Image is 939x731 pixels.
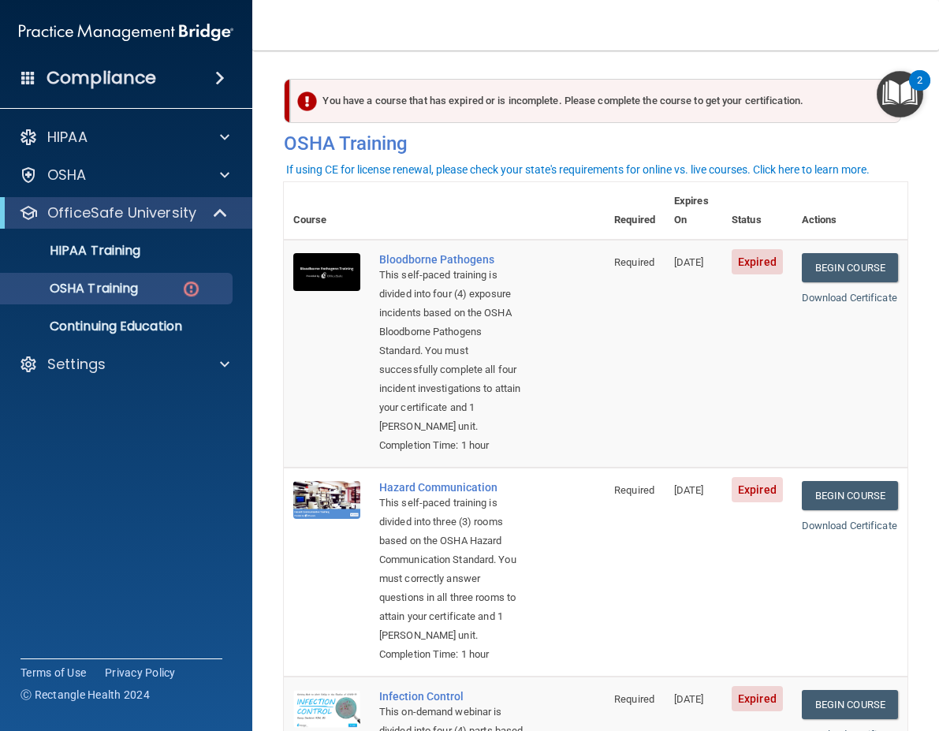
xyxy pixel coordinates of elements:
[10,319,225,334] p: Continuing Education
[605,182,665,240] th: Required
[284,162,872,177] button: If using CE for license renewal, please check your state's requirements for online vs. live cours...
[665,182,722,240] th: Expires On
[802,292,897,304] a: Download Certificate
[379,645,526,664] div: Completion Time: 1 hour
[732,686,783,711] span: Expired
[379,690,526,703] a: Infection Control
[47,203,196,222] p: OfficeSafe University
[10,281,138,297] p: OSHA Training
[614,693,654,705] span: Required
[47,67,156,89] h4: Compliance
[47,128,88,147] p: HIPAA
[20,665,86,681] a: Terms of Use
[47,355,106,374] p: Settings
[732,249,783,274] span: Expired
[802,690,898,719] a: Begin Course
[20,687,150,703] span: Ⓒ Rectangle Health 2024
[614,484,654,496] span: Required
[19,355,229,374] a: Settings
[297,91,317,111] img: exclamation-circle-solid-danger.72ef9ffc.png
[19,166,229,185] a: OSHA
[181,279,201,299] img: danger-circle.6113f641.png
[379,266,526,436] div: This self-paced training is divided into four (4) exposure incidents based on the OSHA Bloodborne...
[792,182,907,240] th: Actions
[802,253,898,282] a: Begin Course
[732,477,783,502] span: Expired
[19,17,233,48] img: PMB logo
[290,79,901,123] div: You have a course that has expired or is incomplete. Please complete the course to get your certi...
[379,253,526,266] a: Bloodborne Pathogens
[379,481,526,494] a: Hazard Communication
[802,481,898,510] a: Begin Course
[614,256,654,268] span: Required
[379,436,526,455] div: Completion Time: 1 hour
[47,166,87,185] p: OSHA
[722,182,792,240] th: Status
[379,494,526,645] div: This self-paced training is divided into three (3) rooms based on the OSHA Hazard Communication S...
[105,665,176,681] a: Privacy Policy
[10,243,140,259] p: HIPAA Training
[284,132,907,155] h4: OSHA Training
[877,71,923,117] button: Open Resource Center, 2 new notifications
[674,693,704,705] span: [DATE]
[917,80,922,101] div: 2
[674,484,704,496] span: [DATE]
[19,128,229,147] a: HIPAA
[19,203,229,222] a: OfficeSafe University
[286,164,870,175] div: If using CE for license renewal, please check your state's requirements for online vs. live cours...
[802,520,897,531] a: Download Certificate
[674,256,704,268] span: [DATE]
[284,182,370,240] th: Course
